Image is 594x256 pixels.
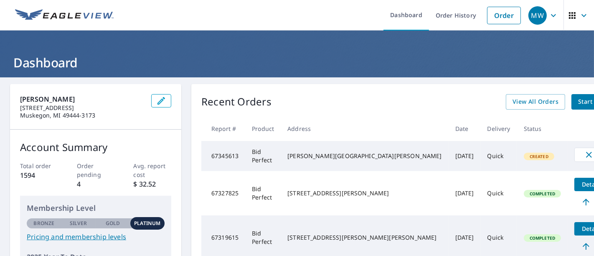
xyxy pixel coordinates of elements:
p: 1594 [20,170,58,180]
div: MW [528,6,547,25]
td: [DATE] [449,141,481,171]
img: EV Logo [15,9,114,22]
th: Report # [201,116,245,141]
p: [PERSON_NAME] [20,94,145,104]
span: Completed [525,235,560,241]
h1: Dashboard [10,54,584,71]
p: Silver [70,220,87,227]
p: 4 [77,179,115,189]
td: 67327825 [201,171,245,215]
p: Membership Level [27,202,165,214]
span: Created [525,154,553,159]
span: View All Orders [513,97,558,107]
th: Delivery [481,116,517,141]
p: Bronze [33,220,54,227]
div: [PERSON_NAME][GEOGRAPHIC_DATA][PERSON_NAME] [287,152,442,160]
p: [STREET_ADDRESS] [20,104,145,112]
td: Quick [481,141,517,171]
p: Platinum [134,220,160,227]
p: Account Summary [20,140,171,155]
div: [STREET_ADDRESS][PERSON_NAME] [287,189,442,197]
p: Gold [106,220,120,227]
div: [STREET_ADDRESS][PERSON_NAME][PERSON_NAME] [287,233,442,242]
a: View All Orders [506,94,565,110]
p: Order pending [77,161,115,179]
p: $ 32.52 [134,179,172,189]
a: Order [487,7,521,24]
p: Muskegon, MI 49444-3173 [20,112,145,119]
th: Address [281,116,448,141]
td: Quick [481,171,517,215]
p: Total order [20,161,58,170]
td: Bid Perfect [245,171,281,215]
a: Pricing and membership levels [27,232,165,242]
td: 67345613 [201,141,245,171]
td: [DATE] [449,171,481,215]
th: Date [449,116,481,141]
span: Completed [525,191,560,197]
th: Product [245,116,281,141]
p: Recent Orders [201,94,272,110]
th: Status [517,116,568,141]
p: Avg. report cost [134,161,172,179]
td: Bid Perfect [245,141,281,171]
